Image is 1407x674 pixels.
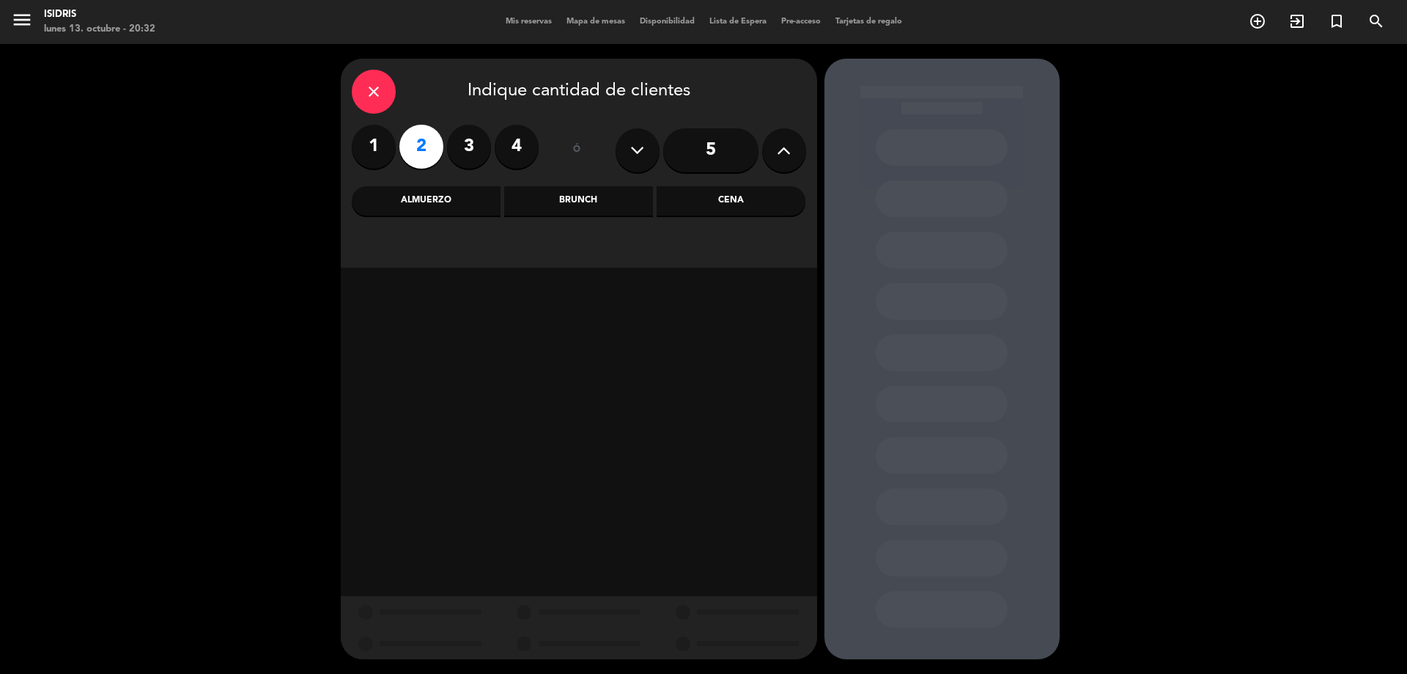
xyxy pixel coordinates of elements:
[559,18,632,26] span: Mapa de mesas
[44,7,155,22] div: isidris
[44,22,155,37] div: lunes 13. octubre - 20:32
[1328,12,1345,30] i: turned_in_not
[352,125,396,169] label: 1
[352,186,501,216] div: Almuerzo
[11,9,33,36] button: menu
[632,18,702,26] span: Disponibilidad
[365,83,383,100] i: close
[702,18,774,26] span: Lista de Espera
[828,18,909,26] span: Tarjetas de regalo
[399,125,443,169] label: 2
[774,18,828,26] span: Pre-acceso
[504,186,653,216] div: Brunch
[11,9,33,31] i: menu
[498,18,559,26] span: Mis reservas
[553,125,601,176] div: ó
[657,186,805,216] div: Cena
[1367,12,1385,30] i: search
[447,125,491,169] label: 3
[1249,12,1266,30] i: add_circle_outline
[352,70,806,114] div: Indique cantidad de clientes
[495,125,539,169] label: 4
[1288,12,1306,30] i: exit_to_app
